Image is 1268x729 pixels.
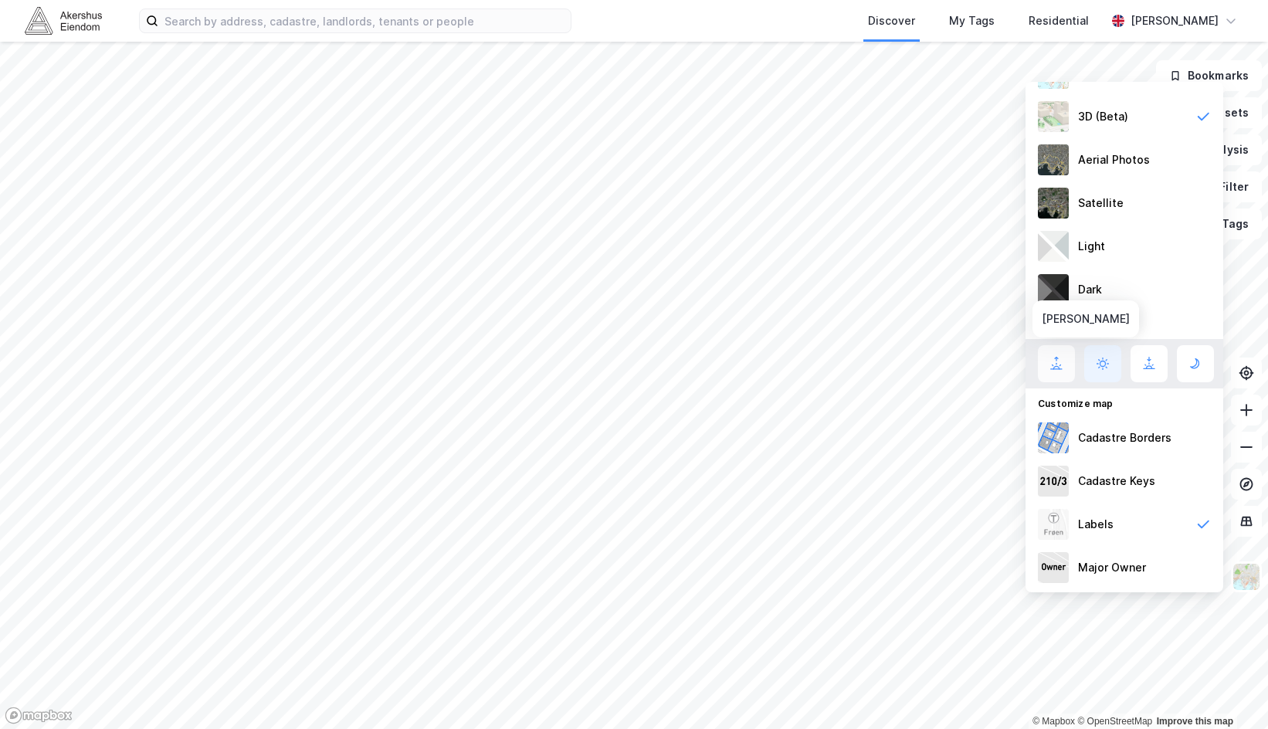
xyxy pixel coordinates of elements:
img: luj3wr1y2y3+OchiMxRmMxRlscgabnMEmZ7DJGWxyBpucwSZnsMkZbHIGm5zBJmewyRlscgabnMEmZ7DJGWxyBpucwSZnsMkZ... [1038,231,1069,262]
button: Tags [1190,209,1262,239]
div: Customize map [1026,388,1223,416]
div: My Tags [949,12,995,30]
div: Cadastre Keys [1078,472,1155,490]
button: Filter [1188,171,1262,202]
div: Light [1078,237,1105,256]
div: Kontrollprogram for chat [1191,655,1268,729]
div: Time of day [1026,311,1223,339]
div: Residential [1029,12,1089,30]
img: cadastreKeys.547ab17ec502f5a4ef2b.jpeg [1038,466,1069,497]
img: 9k= [1038,188,1069,219]
div: Satellite [1078,194,1124,212]
input: Search by address, cadastre, landlords, tenants or people [158,9,571,32]
div: Aerial Photos [1078,151,1150,169]
img: Z [1232,562,1261,592]
button: Bookmarks [1156,60,1262,91]
img: cadastreBorders.cfe08de4b5ddd52a10de.jpeg [1038,422,1069,453]
img: akershus-eiendom-logo.9091f326c980b4bce74ccdd9f866810c.svg [25,7,102,34]
a: Mapbox [1032,716,1075,727]
a: Improve this map [1157,716,1233,727]
img: nCdM7BzjoCAAAAAElFTkSuQmCC [1038,274,1069,305]
div: Dark [1078,280,1102,299]
div: Cadastre Borders [1078,429,1171,447]
a: OpenStreetMap [1077,716,1152,727]
div: 3D (Beta) [1078,107,1128,126]
div: Major Owner [1078,558,1146,577]
img: Z [1038,509,1069,540]
img: majorOwner.b5e170eddb5c04bfeeff.jpeg [1038,552,1069,583]
img: Z [1038,101,1069,132]
div: Discover [868,12,915,30]
div: Labels [1078,515,1114,534]
iframe: Chat Widget [1191,655,1268,729]
div: [PERSON_NAME] [1131,12,1219,30]
img: Z [1038,144,1069,175]
a: Mapbox homepage [5,707,73,724]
